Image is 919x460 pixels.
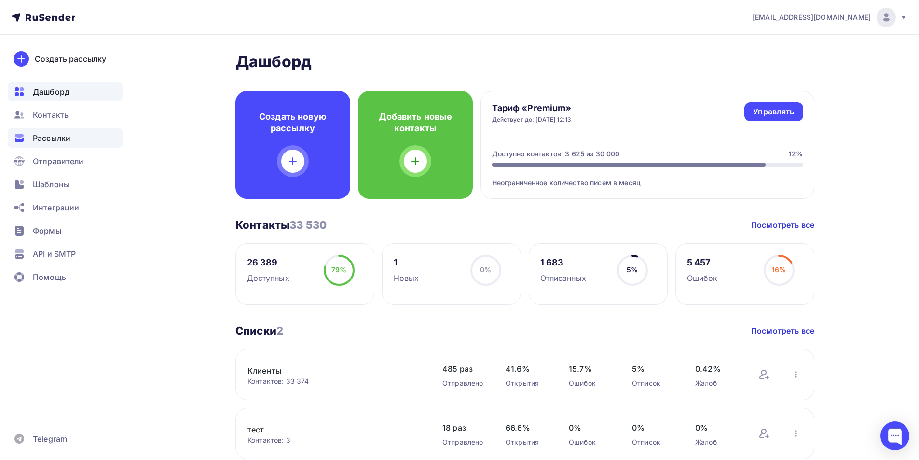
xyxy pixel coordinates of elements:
span: 0% [480,265,491,274]
span: Формы [33,225,61,237]
a: Формы [8,221,123,240]
div: Новых [394,272,419,284]
div: Управлять [753,106,794,117]
h3: Контакты [235,218,327,232]
a: Клиенты [247,365,411,376]
span: 15.7% [569,363,613,375]
a: Отправители [8,152,123,171]
div: Отписанных [540,272,586,284]
a: Контакты [8,105,123,125]
span: 66.6% [506,422,549,433]
h4: Тариф «Premium» [492,102,572,114]
h2: Дашборд [235,52,814,71]
a: [EMAIL_ADDRESS][DOMAIN_NAME] [753,8,907,27]
div: Ошибок [569,437,613,447]
span: 0% [695,422,739,433]
div: Контактов: 3 [247,435,423,445]
span: 0% [632,422,676,433]
a: Дашборд [8,82,123,101]
span: 41.6% [506,363,549,375]
span: 0% [569,422,613,433]
span: 485 раз [442,363,486,375]
a: тест [247,424,411,435]
div: Действует до: [DATE] 12:13 [492,116,572,124]
div: Отправлено [442,378,486,388]
span: Помощь [33,271,66,283]
div: 26 389 [247,257,289,268]
h4: Создать новую рассылку [251,111,335,134]
div: Открытия [506,437,549,447]
div: Ошибок [687,272,718,284]
div: Открытия [506,378,549,388]
div: 1 683 [540,257,586,268]
span: API и SMTP [33,248,76,260]
div: Отписок [632,437,676,447]
span: Контакты [33,109,70,121]
span: 0.42% [695,363,739,375]
div: Жалоб [695,378,739,388]
div: Создать рассылку [35,53,106,65]
div: 1 [394,257,419,268]
span: Шаблоны [33,179,69,190]
div: 5 457 [687,257,718,268]
a: Посмотреть все [751,325,814,336]
span: 16% [772,265,786,274]
span: 33 530 [289,219,327,231]
div: Доступно контактов: 3 625 из 30 000 [492,149,620,159]
span: 79% [331,265,346,274]
span: [EMAIL_ADDRESS][DOMAIN_NAME] [753,13,871,22]
div: Доступных [247,272,289,284]
span: Дашборд [33,86,69,98]
span: Отправители [33,155,84,167]
a: Шаблоны [8,175,123,194]
span: Telegram [33,433,67,445]
h3: Списки [235,324,283,337]
span: 2 [276,324,283,337]
a: Посмотреть все [751,219,814,231]
div: 12% [789,149,803,159]
div: Ошибок [569,378,613,388]
div: Отправлено [442,437,486,447]
div: Отписок [632,378,676,388]
span: 18 раз [442,422,486,433]
span: 5% [627,265,638,274]
div: Жалоб [695,437,739,447]
div: Неограниченное количество писем в месяц [492,167,803,188]
span: Интеграции [33,202,79,213]
h4: Добавить новые контакты [373,111,457,134]
a: Рассылки [8,128,123,148]
span: Рассылки [33,132,70,144]
span: 5% [632,363,676,375]
div: Контактов: 33 374 [247,376,423,386]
